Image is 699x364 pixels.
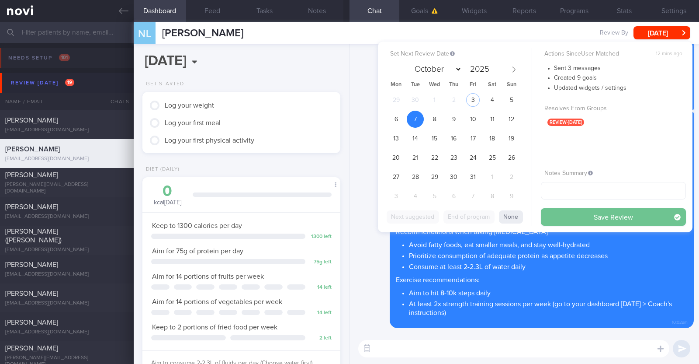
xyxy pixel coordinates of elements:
span: October 24, 2025 [464,149,481,166]
span: October 25, 2025 [484,149,501,166]
span: November 8, 2025 [484,188,501,205]
span: Wed [425,82,444,88]
span: [PERSON_NAME] [5,261,58,268]
li: Sent 3 messages [554,63,686,73]
span: October 10, 2025 [464,111,481,128]
span: October 6, 2025 [388,111,405,128]
span: review-[DATE] [547,119,584,126]
div: NL [128,17,161,50]
span: October 26, 2025 [503,149,520,166]
span: October 5, 2025 [503,91,520,108]
span: Thu [444,82,464,88]
span: 19 [65,79,74,86]
select: Month [411,63,462,76]
span: October 30, 2025 [445,168,462,185]
span: Mon [387,82,406,88]
span: October 16, 2025 [445,130,462,147]
div: 14 left [310,284,332,291]
div: 14 left [310,310,332,316]
button: None [499,210,523,224]
div: 2 left [310,335,332,342]
span: Review By [600,29,628,37]
span: [PERSON_NAME] [5,117,58,124]
div: [EMAIL_ADDRESS][DOMAIN_NAME] [5,271,128,278]
li: At least 2x strength training sessions per week (go to your dashboard [DATE] > Coach's instructions) [409,297,688,317]
span: October 9, 2025 [445,111,462,128]
div: [EMAIL_ADDRESS][DOMAIN_NAME] [5,300,128,307]
span: October 29, 2025 [426,168,443,185]
span: October 18, 2025 [484,130,501,147]
span: 12 mins ago [656,51,682,57]
div: [EMAIL_ADDRESS][DOMAIN_NAME] [5,127,128,133]
li: Updated widgets / settings [554,82,686,92]
span: [PERSON_NAME] [5,146,60,153]
span: October 23, 2025 [445,149,462,166]
span: [PERSON_NAME] [5,345,58,352]
div: [EMAIL_ADDRESS][DOMAIN_NAME] [5,213,128,220]
div: Diet (Daily) [142,166,180,173]
span: Sun [502,82,521,88]
li: Avoid fatty foods, eat smaller meals, and stay well-hydrated [409,238,688,249]
span: 10:02am [672,317,688,325]
span: October 21, 2025 [407,149,424,166]
span: October 19, 2025 [503,130,520,147]
div: Review [DATE] [9,77,76,89]
div: [EMAIL_ADDRESS][DOMAIN_NAME] [5,329,128,336]
span: November 1, 2025 [484,168,501,185]
span: Keep to 2 portions of fried food per week [152,324,277,331]
span: November 5, 2025 [426,188,443,205]
span: [PERSON_NAME] [5,290,58,297]
span: [PERSON_NAME] [162,28,243,38]
span: Aim for 14 portions of fruits per week [152,273,264,280]
span: Fri [464,82,483,88]
div: kcal [DATE] [151,184,184,207]
li: Prioritize consumption of adequate protein as appetite decreases [409,249,688,260]
span: November 6, 2025 [445,188,462,205]
button: [DATE] [633,26,690,39]
span: October 15, 2025 [426,130,443,147]
label: Resolves From Groups [544,105,682,113]
div: Chats [99,93,134,110]
span: November 7, 2025 [464,188,481,205]
span: Keep to 1300 calories per day [152,222,242,229]
span: Recommendations when taking [MEDICAL_DATA] [396,228,548,235]
div: [EMAIL_ADDRESS][DOMAIN_NAME] [5,247,128,253]
span: Aim for 75g of protein per day [152,248,243,255]
span: October 8, 2025 [426,111,443,128]
li: Created 9 goals [554,72,686,82]
span: Sat [483,82,502,88]
label: Actions Since User Matched [544,50,682,58]
div: [PERSON_NAME][EMAIL_ADDRESS][DOMAIN_NAME] [5,182,128,195]
span: October 27, 2025 [388,168,405,185]
span: October 22, 2025 [426,149,443,166]
input: Year [466,65,490,73]
span: October 12, 2025 [503,111,520,128]
span: November 3, 2025 [388,188,405,205]
div: 0 [151,184,184,199]
span: Tue [406,82,425,88]
button: Save Review [541,208,686,226]
span: November 4, 2025 [407,188,424,205]
span: Notes Summary [544,170,593,176]
div: [EMAIL_ADDRESS][DOMAIN_NAME] [5,156,128,162]
span: October 28, 2025 [407,168,424,185]
span: [PERSON_NAME] ([PERSON_NAME]) [5,228,62,244]
span: November 2, 2025 [503,168,520,185]
li: Consume at least 2-2.3L of water daily [409,260,688,271]
li: Aim to hit 8-10k steps daily [409,287,688,297]
div: 1300 left [310,234,332,240]
span: October 13, 2025 [388,130,405,147]
span: October 17, 2025 [464,130,481,147]
div: Get Started [142,81,184,87]
span: Exercise recommendations: [396,276,480,283]
span: October 7, 2025 [407,111,424,128]
span: [PERSON_NAME] [5,171,58,178]
label: Set Next Review Date [390,50,528,58]
span: Aim for 14 portions of vegetables per week [152,298,282,305]
span: November 9, 2025 [503,188,520,205]
div: Needs setup [6,52,72,64]
span: October 20, 2025 [388,149,405,166]
div: 75 g left [310,259,332,266]
span: [PERSON_NAME] [5,319,58,326]
span: October 14, 2025 [407,130,424,147]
